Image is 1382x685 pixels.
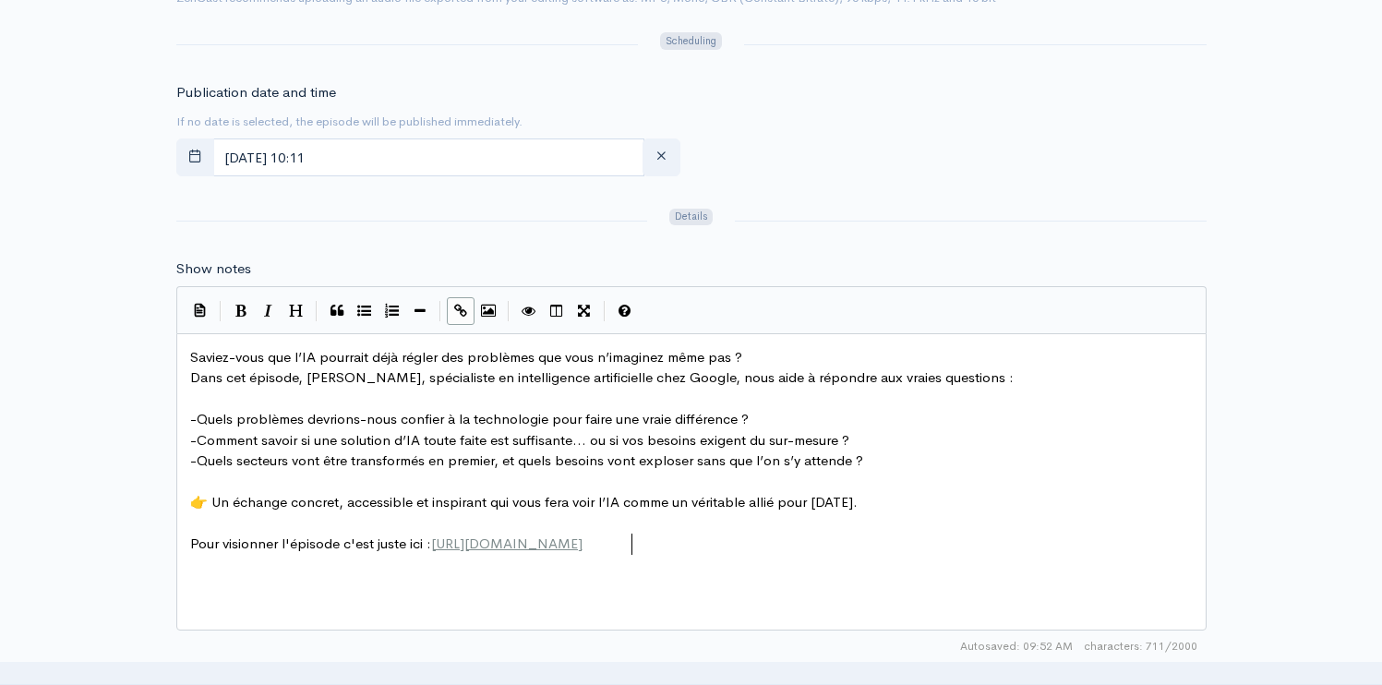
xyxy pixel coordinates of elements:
[439,301,441,322] i: |
[316,301,318,322] i: |
[176,258,251,280] label: Show notes
[604,301,606,322] i: |
[323,297,351,325] button: Quote
[197,431,849,449] span: Comment savoir si une solution d’IA toute faite est suffisante… ou si vos besoins exigent du sur-...
[190,410,197,427] span: -
[190,493,858,511] span: 👉 Un échange concret, accessible et inspirant qui vous fera voir l’IA comme un véritable allié po...
[660,32,721,50] span: Scheduling
[1084,638,1197,655] span: 711/2000
[611,297,639,325] button: Markdown Guide
[282,297,310,325] button: Heading
[186,295,214,323] button: Insert Show Notes Template
[475,297,502,325] button: Insert Image
[379,297,406,325] button: Numbered List
[176,114,523,129] small: If no date is selected, the episode will be published immediately.
[406,297,434,325] button: Insert Horizontal Line
[220,301,222,322] i: |
[431,535,583,552] span: [URL][DOMAIN_NAME]
[447,297,475,325] button: Create Link
[351,297,379,325] button: Generic List
[190,348,742,366] span: Saviez-vous que l’IA pourrait déjà régler des problèmes que vous n’imaginez même pas ?
[643,138,680,176] button: clear
[515,297,543,325] button: Toggle Preview
[227,297,255,325] button: Bold
[190,368,1014,386] span: Dans cet épisode, [PERSON_NAME], spécialiste en intelligence artificielle chez Google, nous aide ...
[255,297,282,325] button: Italic
[669,209,713,226] span: Details
[190,535,583,552] span: Pour visionner l'épisode c'est juste ici :
[197,410,749,427] span: Quels problèmes devrions-nous confier à la technologie pour faire une vraie différence ?
[176,82,336,103] label: Publication date and time
[508,301,510,322] i: |
[176,138,214,176] button: toggle
[190,451,197,469] span: -
[960,638,1073,655] span: Autosaved: 09:52 AM
[571,297,598,325] button: Toggle Fullscreen
[190,431,197,449] span: -
[197,451,863,469] span: Quels secteurs vont être transformés en premier, et quels besoins vont exploser sans que l’on s’y...
[543,297,571,325] button: Toggle Side by Side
